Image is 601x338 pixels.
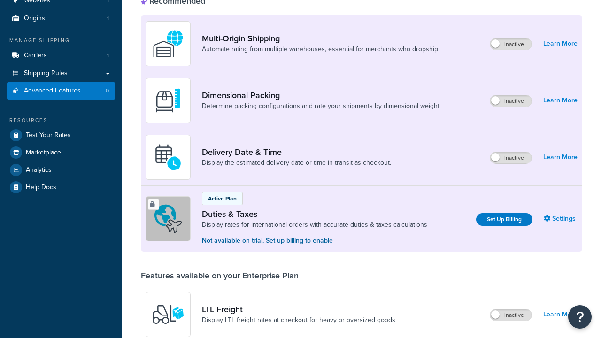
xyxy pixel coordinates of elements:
a: Help Docs [7,179,115,196]
span: Test Your Rates [26,131,71,139]
a: Analytics [7,161,115,178]
span: Carriers [24,52,47,60]
p: Not available on trial. Set up billing to enable [202,236,427,246]
span: 1 [107,52,109,60]
a: Determine packing configurations and rate your shipments by dimensional weight [202,101,439,111]
a: Delivery Date & Time [202,147,391,157]
a: Dimensional Packing [202,90,439,100]
a: Display rates for international orders with accurate duties & taxes calculations [202,220,427,230]
a: Learn More [543,308,578,321]
a: Learn More [543,94,578,107]
div: Resources [7,116,115,124]
img: WatD5o0RtDAAAAAElFTkSuQmCC [152,27,185,60]
span: Help Docs [26,184,56,192]
img: y79ZsPf0fXUFUhFXDzUgf+ktZg5F2+ohG75+v3d2s1D9TjoU8PiyCIluIjV41seZevKCRuEjTPPOKHJsQcmKCXGdfprl3L4q7... [152,298,185,331]
p: Active Plan [208,194,237,203]
span: Analytics [26,166,52,174]
a: Marketplace [7,144,115,161]
img: DTVBYsAAAAAASUVORK5CYII= [152,84,185,117]
a: Display the estimated delivery date or time in transit as checkout. [202,158,391,168]
span: Shipping Rules [24,69,68,77]
a: LTL Freight [202,304,395,315]
label: Inactive [490,95,532,107]
a: Shipping Rules [7,65,115,82]
div: Manage Shipping [7,37,115,45]
a: Advanced Features0 [7,82,115,100]
a: Set Up Billing [476,213,532,226]
label: Inactive [490,38,532,50]
span: 1 [107,15,109,23]
a: Test Your Rates [7,127,115,144]
a: Carriers1 [7,47,115,64]
span: Origins [24,15,45,23]
span: Marketplace [26,149,61,157]
li: Advanced Features [7,82,115,100]
div: Features available on your Enterprise Plan [141,270,299,281]
a: Origins1 [7,10,115,27]
a: Learn More [543,37,578,50]
a: Learn More [543,151,578,164]
a: Multi-Origin Shipping [202,33,438,44]
a: Duties & Taxes [202,209,427,219]
label: Inactive [490,152,532,163]
li: Carriers [7,47,115,64]
a: Automate rating from multiple warehouses, essential for merchants who dropship [202,45,438,54]
label: Inactive [490,309,532,321]
span: Advanced Features [24,87,81,95]
img: gfkeb5ejjkALwAAAABJRU5ErkJggg== [152,141,185,174]
span: 0 [106,87,109,95]
a: Display LTL freight rates at checkout for heavy or oversized goods [202,315,395,325]
button: Open Resource Center [568,305,592,329]
li: Origins [7,10,115,27]
a: Settings [544,212,578,225]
